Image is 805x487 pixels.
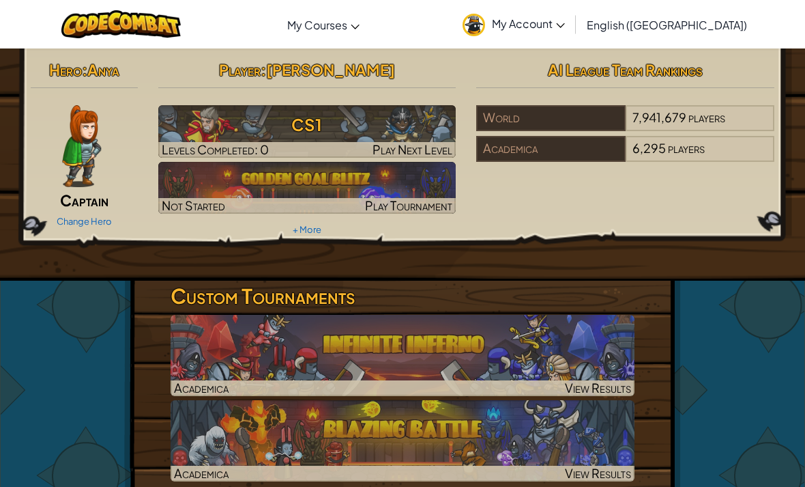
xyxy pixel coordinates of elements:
[158,162,456,214] img: Golden Goal
[463,14,485,36] img: avatar
[476,136,625,162] div: Academica
[162,141,269,157] span: Levels Completed: 0
[456,3,572,46] a: My Account
[365,197,452,213] span: Play Tournament
[60,191,108,210] span: Captain
[87,60,119,79] span: Anya
[548,60,703,79] span: AI League Team Rankings
[158,105,456,158] a: Play Next Level
[280,6,366,43] a: My Courses
[632,140,666,156] span: 6,295
[62,105,101,187] img: captain-pose.png
[261,60,266,79] span: :
[266,60,395,79] span: [PERSON_NAME]
[372,141,452,157] span: Play Next Level
[668,140,705,156] span: players
[492,16,565,31] span: My Account
[158,109,456,140] h3: CS1
[171,400,634,481] img: Blazing Battle
[171,315,634,396] a: AcademicaView Results
[171,400,634,481] a: AcademicaView Results
[57,216,112,227] a: Change Hero
[476,118,774,134] a: World7,941,679players
[61,10,181,38] img: CodeCombat logo
[565,465,631,481] span: View Results
[476,105,625,131] div: World
[158,162,456,214] a: Not StartedPlay Tournament
[580,6,754,43] a: English ([GEOGRAPHIC_DATA])
[565,380,631,395] span: View Results
[171,281,634,311] h3: Custom Tournaments
[82,60,87,79] span: :
[476,149,774,165] a: Academica6,295players
[287,18,347,32] span: My Courses
[293,224,321,235] a: + More
[632,109,686,125] span: 7,941,679
[688,109,725,125] span: players
[174,380,229,395] span: Academica
[171,315,634,396] img: Infinite Inferno
[49,60,82,79] span: Hero
[587,18,747,32] span: English ([GEOGRAPHIC_DATA])
[174,465,229,481] span: Academica
[162,197,225,213] span: Not Started
[158,105,456,158] img: CS1
[219,60,261,79] span: Player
